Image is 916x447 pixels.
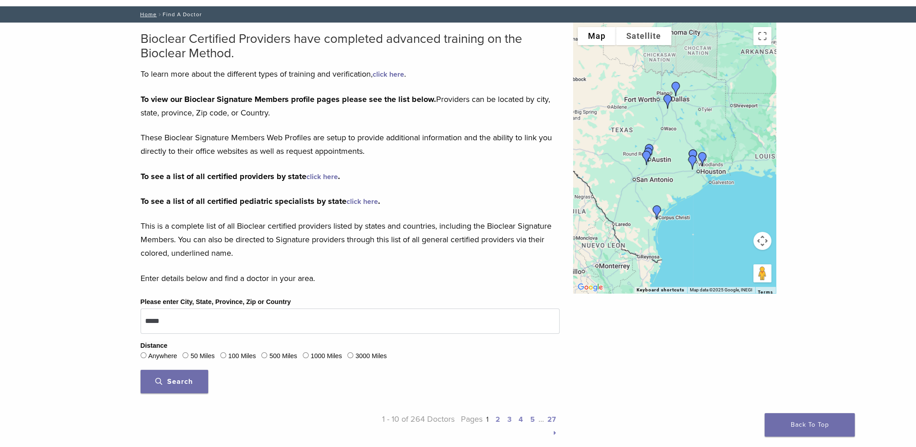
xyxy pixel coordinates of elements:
[455,412,560,439] p: Pages
[134,6,783,23] nav: Find A Doctor
[141,94,436,104] strong: To view our Bioclear Signature Members profile pages please see the list below.
[141,92,560,120] p: Providers can be located by city, state, province, Zip code, or Country.
[228,351,256,361] label: 100 Miles
[665,78,687,100] div: Dr. Karen Williamson
[637,287,684,293] button: Keyboard shortcuts
[753,264,771,282] button: Drag Pegman onto the map to open Street View
[519,415,523,424] a: 4
[690,287,752,292] span: Map data ©2025 Google, INEGI
[306,172,338,181] a: click here
[636,147,657,169] div: Dr. David McIntyre
[350,412,455,439] p: 1 - 10 of 264 Doctors
[638,140,660,162] div: DR. Steven Cook
[141,196,380,206] strong: To see a list of all certified pediatric specialists by state .
[141,341,168,351] legend: Distance
[141,219,560,260] p: This is a complete list of all Bioclear certified providers listed by states and countries, inclu...
[157,12,163,17] span: /
[575,281,605,293] a: Open this area in Google Maps (opens a new window)
[310,351,342,361] label: 1000 Miles
[148,351,177,361] label: Anywhere
[616,27,671,45] button: Show satellite imagery
[486,415,488,424] a: 1
[682,152,703,173] div: Dr. Hieu Truong Do
[496,415,500,424] a: 2
[141,272,560,285] p: Enter details below and find a doctor in your area.
[141,370,208,393] button: Search
[575,281,605,293] img: Google
[753,232,771,250] button: Map camera controls
[137,11,157,18] a: Home
[141,297,291,307] label: Please enter City, State, Province, Zip or Country
[355,351,387,361] label: 3000 Miles
[638,144,659,166] div: Dr. Jarett Hulse
[578,27,616,45] button: Show street map
[547,415,556,424] a: 27
[191,351,215,361] label: 50 Miles
[155,377,193,386] span: Search
[657,91,679,112] div: Dr. Craig V. Smith
[765,413,855,437] a: Back To Top
[758,290,773,295] a: Terms (opens in new tab)
[646,202,668,223] div: Dr. Anna Ashley
[753,27,771,45] button: Toggle fullscreen view
[269,351,297,361] label: 500 Miles
[141,67,560,81] p: To learn more about the different types of training and verification, .
[141,171,340,181] strong: To see a list of all certified providers by state .
[692,148,713,170] div: Dr. Mash Ameri
[530,415,535,424] a: 5
[373,70,404,79] a: click here
[538,414,544,424] span: …
[141,32,560,60] h2: Bioclear Certified Providers have completed advanced training on the Bioclear Method.
[346,197,378,206] a: click here
[507,415,511,424] a: 3
[141,131,560,158] p: These Bioclear Signature Members Web Profiles are setup to provide additional information and the...
[682,146,704,167] div: Dr. Dave Dorroh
